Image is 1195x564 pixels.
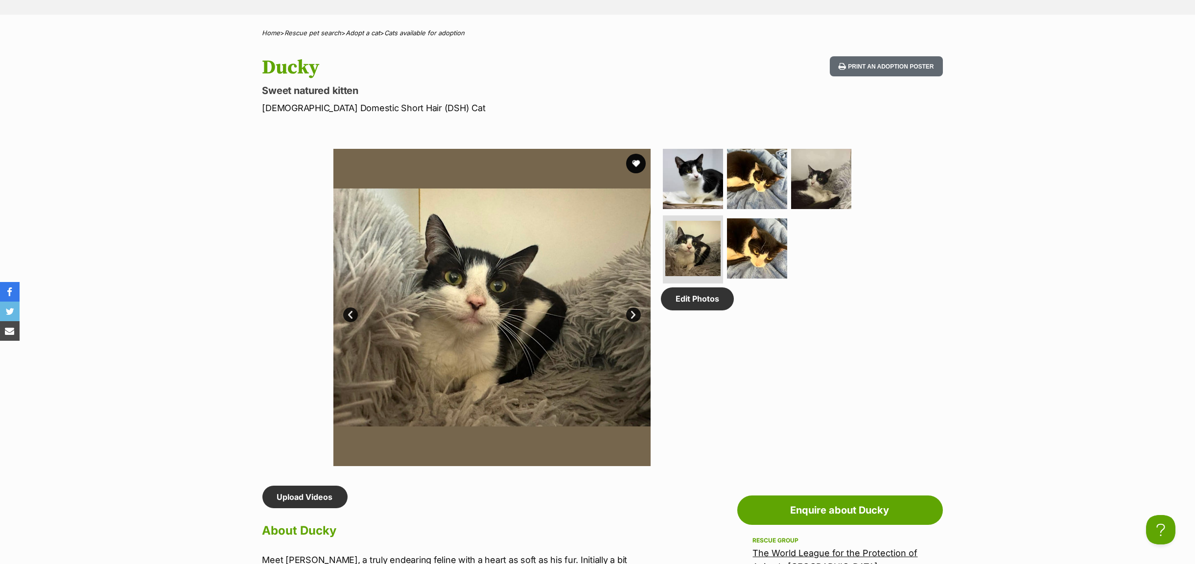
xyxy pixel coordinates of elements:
[737,495,943,525] a: Enquire about Ducky
[753,537,927,544] div: Rescue group
[285,29,342,37] a: Rescue pet search
[262,101,677,115] p: [DEMOGRAPHIC_DATA] Domestic Short Hair (DSH) Cat
[262,84,677,97] p: Sweet natured kitten
[1146,515,1175,544] iframe: Help Scout Beacon - Open
[262,520,667,541] h2: About Ducky
[262,56,677,79] h1: Ducky
[346,29,380,37] a: Adopt a cat
[343,307,358,322] a: Prev
[626,307,641,322] a: Next
[830,56,942,76] button: Print an adoption poster
[727,149,787,209] img: Photo of Ducky
[333,149,651,466] img: Photo of Ducky
[663,149,723,209] img: Photo of Ducky
[238,29,958,37] div: > > >
[626,154,646,173] button: favourite
[665,221,721,276] img: Photo of Ducky
[661,287,734,310] a: Edit Photos
[727,218,787,279] img: Photo of Ducky
[385,29,465,37] a: Cats available for adoption
[262,29,281,37] a: Home
[791,149,851,209] img: Photo of Ducky
[262,486,348,508] a: Upload Videos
